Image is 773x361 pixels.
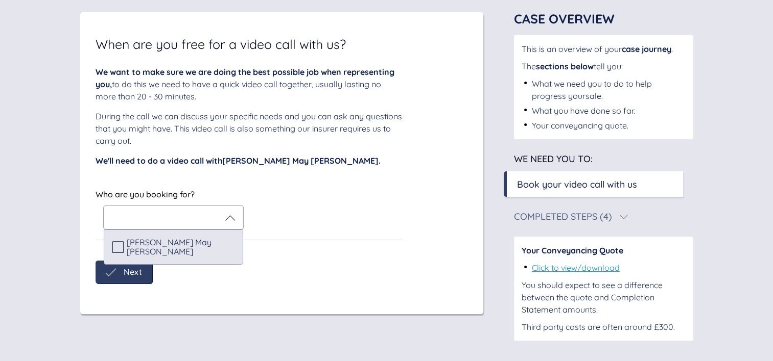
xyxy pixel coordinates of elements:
[96,189,195,199] span: Who are you booking for?
[96,110,402,147] div: During the call we can discuss your specific needs and you can ask any questions that you might h...
[514,212,612,221] div: Completed Steps (4)
[532,263,620,273] a: Click to view/download
[536,61,594,71] span: sections below
[127,238,235,256] span: [PERSON_NAME] May [PERSON_NAME]
[522,43,686,55] div: This is an overview of your .
[522,321,686,333] div: Third party costs are often around £300.
[532,119,628,132] div: Your conveyancing quote.
[96,38,346,50] span: When are you free for a video call with us?
[96,66,402,102] div: to do this we need to have a quick video call together, usually lasting no more than 20 - 30 minu...
[522,60,686,72] div: The tell you:
[522,245,623,255] span: Your Conveyancing Quote
[622,44,671,54] span: case journey
[124,267,142,276] span: Next
[532,105,635,117] div: What you have done so far.
[532,78,686,102] div: What we need you to do to help progress your sale .
[96,67,394,89] span: We want to make sure we are doing the best possible job when representing you,
[514,11,615,27] span: Case Overview
[96,156,381,166] span: We'll need to do a video call with [PERSON_NAME] May [PERSON_NAME] .
[517,177,637,191] div: Book your video call with us
[522,279,686,316] div: You should expect to see a difference between the quote and Completion Statement amounts.
[514,153,593,165] span: We need you to:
